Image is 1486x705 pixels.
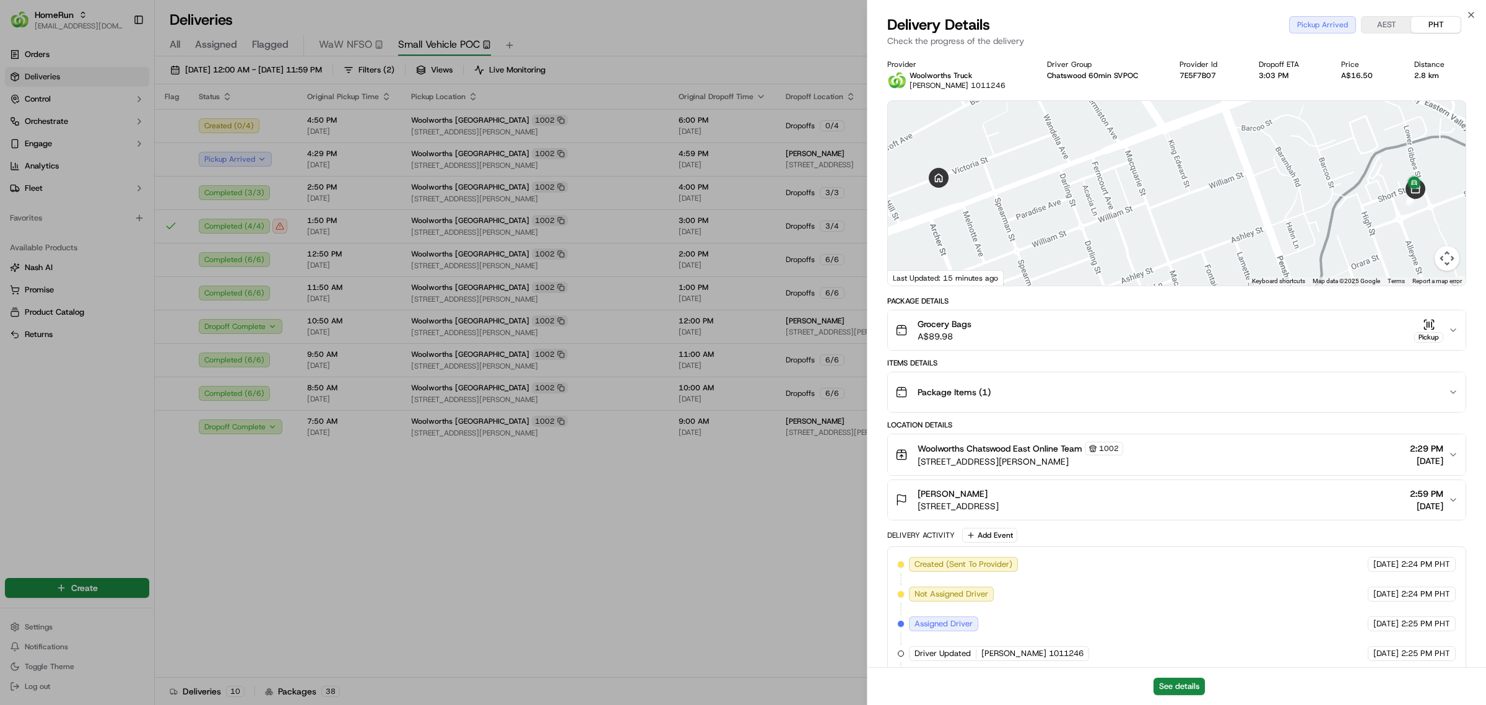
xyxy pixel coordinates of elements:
[1388,278,1405,284] a: Terms (opens in new tab)
[1047,71,1160,81] div: Chatswood 60min SVPOC
[891,269,932,286] img: Google
[888,372,1466,412] button: Package Items (1)
[1099,444,1119,453] span: 1002
[1259,71,1321,81] div: 3:03 PM
[1410,455,1443,467] span: [DATE]
[918,488,988,500] span: [PERSON_NAME]
[891,269,932,286] a: Open this area in Google Maps (opens a new window)
[910,71,1006,81] p: Woolworths Truck
[1414,71,1466,81] div: 2.8 km
[918,442,1082,455] span: Woolworths Chatswood East Online Team
[1252,277,1305,286] button: Keyboard shortcuts
[1341,71,1394,81] div: A$16.50
[910,81,1006,90] span: [PERSON_NAME] 1011246
[887,71,907,90] img: ww.png
[1401,618,1450,629] span: 2:25 PM PHT
[918,455,1123,468] span: [STREET_ADDRESS][PERSON_NAME]
[1410,488,1443,500] span: 2:59 PM
[1313,278,1380,284] span: Map data ©2025 Google
[915,559,1012,570] span: Created (Sent To Provider)
[1414,332,1443,343] div: Pickup
[1401,648,1450,659] span: 2:25 PM PHT
[1259,59,1321,69] div: Dropoff ETA
[1414,59,1466,69] div: Distance
[1373,618,1399,629] span: [DATE]
[1180,59,1239,69] div: Provider Id
[1341,59,1394,69] div: Price
[915,589,988,600] span: Not Assigned Driver
[888,480,1466,520] button: [PERSON_NAME][STREET_ADDRESS]2:59 PM[DATE]
[1154,678,1205,695] button: See details
[887,296,1466,306] div: Package Details
[888,434,1466,475] button: Woolworths Chatswood East Online Team1002[STREET_ADDRESS][PERSON_NAME]2:29 PM[DATE]
[887,358,1466,368] div: Items Details
[1401,559,1450,570] span: 2:24 PM PHT
[918,500,999,512] span: [STREET_ADDRESS]
[1373,648,1399,659] span: [DATE]
[888,270,1004,286] div: Last Updated: 15 minutes ago
[887,420,1466,430] div: Location Details
[1047,59,1160,69] div: Driver Group
[1435,246,1459,271] button: Map camera controls
[1362,17,1411,33] button: AEST
[981,648,1084,659] span: [PERSON_NAME] 1011246
[1373,589,1399,600] span: [DATE]
[962,528,1017,543] button: Add Event
[918,386,991,398] span: Package Items ( 1 )
[887,530,955,540] div: Delivery Activity
[887,59,1027,69] div: Provider
[1410,442,1443,455] span: 2:29 PM
[887,35,1466,47] p: Check the progress of the delivery
[1410,500,1443,512] span: [DATE]
[1411,17,1461,33] button: PHT
[1373,559,1399,570] span: [DATE]
[1414,318,1443,343] button: Pickup
[1180,71,1216,81] button: 7E5F7B07
[918,318,971,330] span: Grocery Bags
[887,15,990,35] span: Delivery Details
[1412,278,1462,284] a: Report a map error
[915,618,973,629] span: Assigned Driver
[1401,589,1450,600] span: 2:24 PM PHT
[918,330,971,343] span: A$89.98
[915,648,971,659] span: Driver Updated
[888,310,1466,350] button: Grocery BagsA$89.98Pickup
